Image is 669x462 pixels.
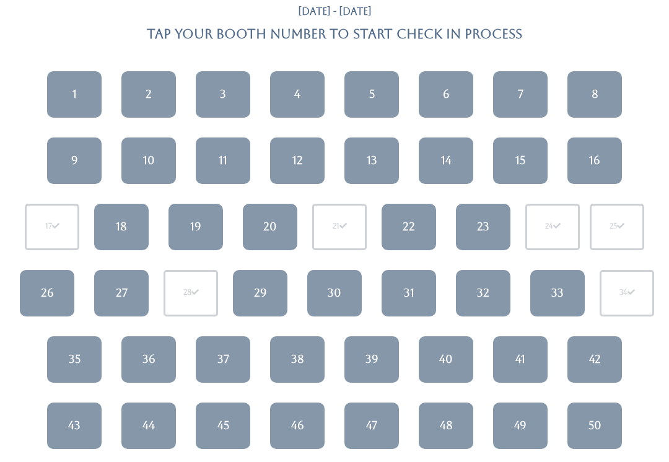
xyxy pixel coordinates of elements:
[441,153,452,169] div: 14
[567,138,622,185] a: 16
[567,72,622,118] a: 8
[619,288,635,299] div: 34
[456,204,510,251] a: 23
[243,204,297,251] a: 20
[45,222,59,233] div: 17
[196,403,250,450] a: 45
[196,337,250,383] a: 37
[366,418,377,434] div: 47
[367,153,377,169] div: 13
[183,288,199,299] div: 28
[270,72,325,118] a: 4
[592,87,598,103] div: 8
[94,204,149,251] a: 18
[20,271,74,317] a: 26
[71,153,78,169] div: 9
[220,87,226,103] div: 3
[477,219,489,235] div: 23
[116,285,128,302] div: 27
[588,418,601,434] div: 50
[382,204,436,251] a: 22
[47,403,102,450] a: 43
[219,153,227,169] div: 11
[344,72,399,118] a: 5
[217,418,229,434] div: 45
[116,219,127,235] div: 18
[254,285,267,302] div: 29
[72,87,77,103] div: 1
[514,418,527,434] div: 49
[404,285,414,302] div: 31
[456,271,510,317] a: 32
[567,403,622,450] a: 50
[589,352,601,368] div: 42
[493,72,548,118] a: 7
[382,271,436,317] a: 31
[47,138,102,185] a: 9
[365,352,378,368] div: 39
[196,72,250,118] a: 3
[47,72,102,118] a: 1
[270,337,325,383] a: 38
[443,87,450,103] div: 6
[291,418,304,434] div: 46
[567,337,622,383] a: 42
[41,285,54,302] div: 26
[589,153,600,169] div: 16
[369,87,375,103] div: 5
[493,403,548,450] a: 49
[190,219,201,235] div: 19
[328,285,341,302] div: 30
[344,138,399,185] a: 13
[121,72,176,118] a: 2
[333,222,347,233] div: 21
[47,337,102,383] a: 35
[270,403,325,450] a: 46
[121,403,176,450] a: 44
[121,138,176,185] a: 10
[551,285,564,302] div: 33
[515,153,525,169] div: 15
[344,403,399,450] a: 47
[143,153,155,169] div: 10
[142,352,155,368] div: 36
[493,138,548,185] a: 15
[419,72,473,118] a: 6
[270,138,325,185] a: 12
[69,352,81,368] div: 35
[344,337,399,383] a: 39
[419,138,473,185] a: 14
[610,222,624,233] div: 25
[545,222,561,233] div: 24
[196,138,250,185] a: 11
[518,87,523,103] div: 7
[217,352,229,368] div: 37
[168,204,223,251] a: 19
[233,271,287,317] a: 29
[307,271,362,317] a: 30
[515,352,525,368] div: 41
[94,271,149,317] a: 27
[292,153,303,169] div: 12
[291,352,304,368] div: 38
[121,337,176,383] a: 36
[68,418,81,434] div: 43
[142,418,155,434] div: 44
[477,285,489,302] div: 32
[419,337,473,383] a: 40
[263,219,277,235] div: 20
[298,7,372,18] h5: [DATE] - [DATE]
[146,87,152,103] div: 2
[419,403,473,450] a: 48
[440,418,453,434] div: 48
[403,219,415,235] div: 22
[147,27,522,41] h4: Tap your booth number to start check in process
[530,271,585,317] a: 33
[493,337,548,383] a: 41
[439,352,453,368] div: 40
[294,87,300,103] div: 4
